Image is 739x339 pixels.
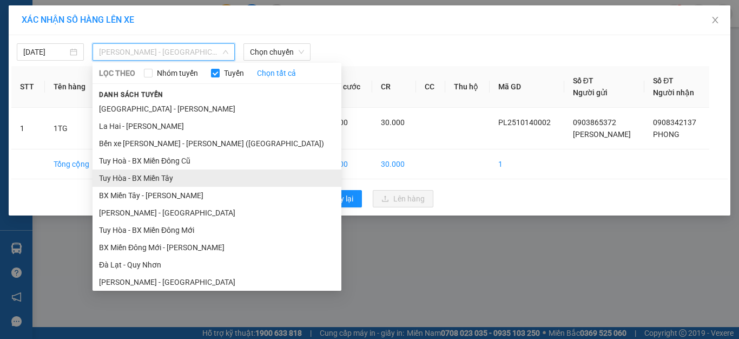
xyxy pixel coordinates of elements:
[93,273,341,291] li: [PERSON_NAME] - [GEOGRAPHIC_DATA]
[373,190,433,207] button: uploadLên hàng
[93,90,170,100] span: Danh sách tuyến
[11,108,45,149] td: 1
[222,49,229,55] span: down
[5,5,43,43] img: logo.jpg
[257,67,296,79] a: Chọn tất cả
[315,149,373,179] td: 30.000
[5,5,157,46] li: Xe khách Mộc Thảo
[93,169,341,187] li: Tuy Hòa - BX Miền Tây
[573,118,616,127] span: 0903865372
[93,135,341,152] li: Bến xe [PERSON_NAME] - [PERSON_NAME] ([GEOGRAPHIC_DATA])
[381,118,405,127] span: 30.000
[573,88,608,97] span: Người gửi
[250,44,304,60] span: Chọn chuyến
[93,152,341,169] li: Tuy Hoà - BX Miền Đông Cũ
[11,66,45,108] th: STT
[23,46,68,58] input: 14/10/2025
[93,118,341,135] li: La Hai - [PERSON_NAME]
[372,66,416,108] th: CR
[490,66,564,108] th: Mã GD
[93,256,341,273] li: Đà Lạt - Quy Nhơn
[416,66,445,108] th: CC
[573,130,631,139] span: [PERSON_NAME]
[99,44,228,60] span: Quy Nhơn - Đà Lạt
[45,108,102,149] td: 1TG
[653,76,674,85] span: Số ĐT
[5,58,75,70] li: VP [PERSON_NAME]
[220,67,248,79] span: Tuyến
[490,149,564,179] td: 1
[372,149,416,179] td: 30.000
[653,88,694,97] span: Người nhận
[93,204,341,221] li: [PERSON_NAME] - [GEOGRAPHIC_DATA]
[711,16,720,24] span: close
[315,66,373,108] th: Tổng cước
[93,239,341,256] li: BX Miền Đông Mới - [PERSON_NAME]
[45,149,102,179] td: Tổng cộng
[5,73,13,80] span: environment
[93,100,341,118] li: [GEOGRAPHIC_DATA] - [PERSON_NAME]
[99,67,135,79] span: LỌC THEO
[93,221,341,239] li: Tuy Hòa - BX Miền Đông Mới
[573,76,593,85] span: Số ĐT
[93,187,341,204] li: BX Miền Tây - [PERSON_NAME]
[45,66,102,108] th: Tên hàng
[153,67,202,79] span: Nhóm tuyến
[22,15,134,25] span: XÁC NHẬN SỐ HÀNG LÊN XE
[75,58,144,94] li: [PERSON_NAME] [PERSON_NAME] (BXMT)
[653,118,696,127] span: 0908342137
[700,5,730,36] button: Close
[498,118,551,127] span: PL2510140002
[445,66,490,108] th: Thu hộ
[653,130,679,139] span: PHONG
